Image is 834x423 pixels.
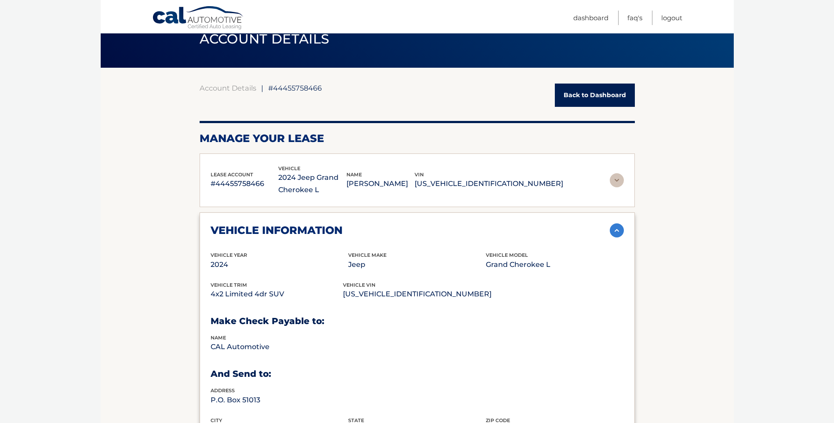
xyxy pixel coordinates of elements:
[211,252,247,258] span: vehicle Year
[415,178,563,190] p: [US_VEHICLE_IDENTIFICATION_NUMBER]
[200,132,635,145] h2: Manage Your Lease
[211,171,253,178] span: lease account
[346,171,362,178] span: name
[661,11,682,25] a: Logout
[211,316,624,327] h3: Make Check Payable to:
[278,171,346,196] p: 2024 Jeep Grand Cherokee L
[573,11,608,25] a: Dashboard
[346,178,415,190] p: [PERSON_NAME]
[211,335,226,341] span: name
[211,224,342,237] h2: vehicle information
[610,173,624,187] img: accordion-rest.svg
[278,165,300,171] span: vehicle
[211,259,348,271] p: 2024
[211,178,279,190] p: #44455758466
[555,84,635,107] a: Back to Dashboard
[261,84,263,92] span: |
[211,341,348,353] p: CAL Automotive
[211,394,348,406] p: P.O. Box 51013
[486,252,528,258] span: vehicle model
[211,368,624,379] h3: And Send to:
[343,288,492,300] p: [US_VEHICLE_IDENTIFICATION_NUMBER]
[610,223,624,237] img: accordion-active.svg
[486,259,623,271] p: Grand Cherokee L
[627,11,642,25] a: FAQ's
[415,171,424,178] span: vin
[348,259,486,271] p: Jeep
[211,282,247,288] span: vehicle trim
[211,288,343,300] p: 4x2 Limited 4dr SUV
[348,252,386,258] span: vehicle make
[200,31,330,47] span: ACCOUNT DETAILS
[152,6,244,31] a: Cal Automotive
[268,84,322,92] span: #44455758466
[211,387,235,394] span: address
[200,84,256,92] a: Account Details
[343,282,375,288] span: vehicle vin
